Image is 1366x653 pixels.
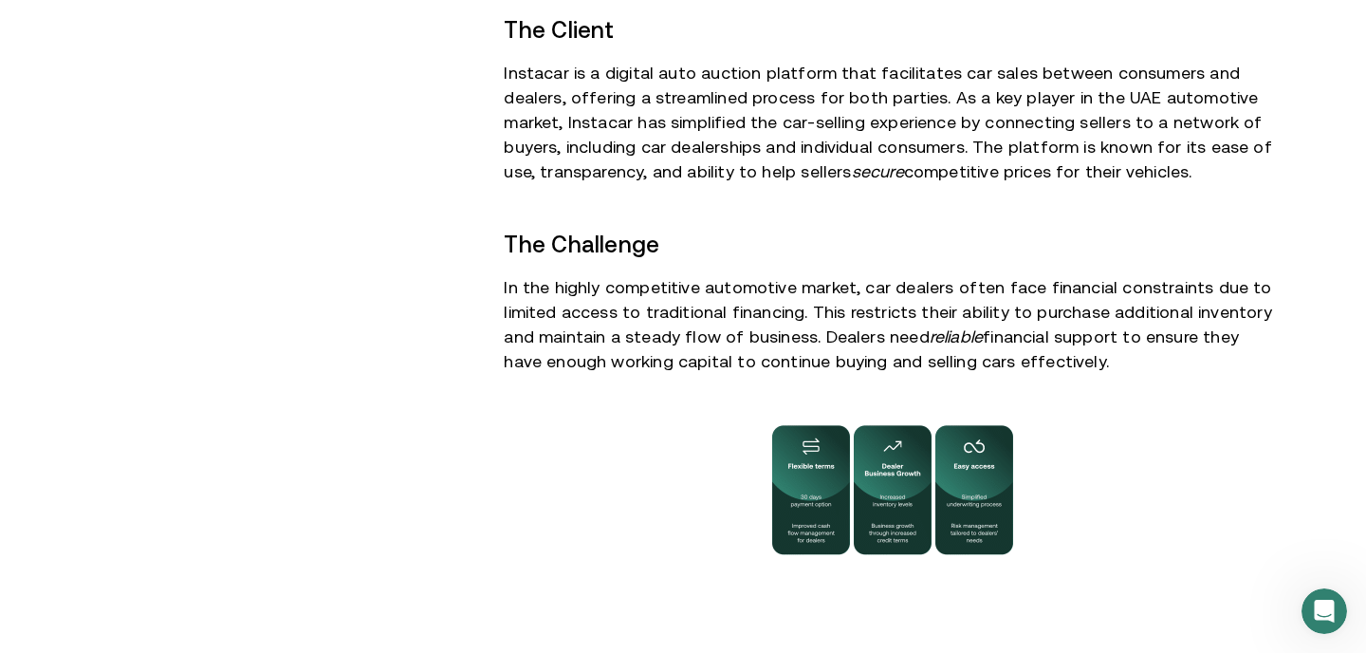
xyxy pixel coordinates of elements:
em: reliable [930,326,983,346]
strong: The Client [504,17,614,43]
p: Instacar is a digital auto auction platform that facilitates car sales between consumers and deal... [504,61,1281,184]
strong: The Challenge [504,232,659,257]
em: secure [852,161,904,181]
p: In the highly competitive automotive market, car dealers often face financial constraints due to ... [504,275,1281,374]
iframe: Intercom live chat [1301,588,1347,634]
